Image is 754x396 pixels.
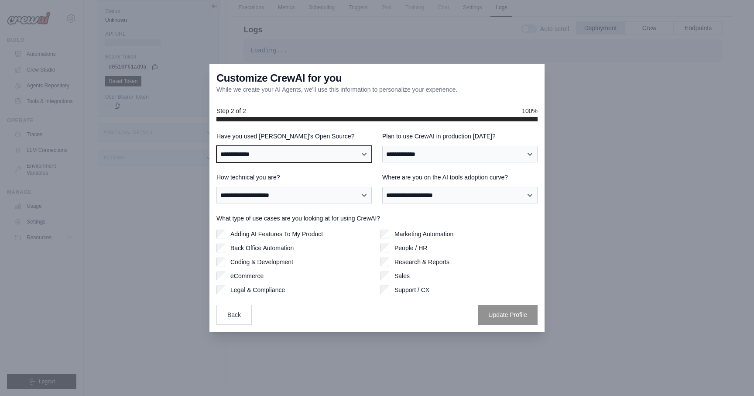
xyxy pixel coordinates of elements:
iframe: Chat Widget [710,354,754,396]
label: Plan to use CrewAI in production [DATE]? [382,132,538,141]
label: Support / CX [394,286,429,294]
label: Legal & Compliance [230,286,285,294]
label: Marketing Automation [394,230,453,238]
h3: Customize CrewAI for you [216,71,342,85]
label: Coding & Development [230,258,293,266]
label: eCommerce [230,272,264,280]
label: Back Office Automation [230,244,294,252]
button: Back [216,305,252,325]
label: Research & Reports [394,258,449,266]
label: What type of use cases are you looking at for using CrewAI? [216,214,538,223]
label: Sales [394,272,410,280]
label: How technical you are? [216,173,372,182]
label: Have you used [PERSON_NAME]'s Open Source? [216,132,372,141]
button: Update Profile [478,305,538,325]
label: People / HR [394,244,427,252]
label: Adding AI Features To My Product [230,230,323,238]
label: Where are you on the AI tools adoption curve? [382,173,538,182]
span: Step 2 of 2 [216,107,246,115]
p: While we create your AI Agents, we'll use this information to personalize your experience. [216,85,457,94]
span: 100% [522,107,538,115]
